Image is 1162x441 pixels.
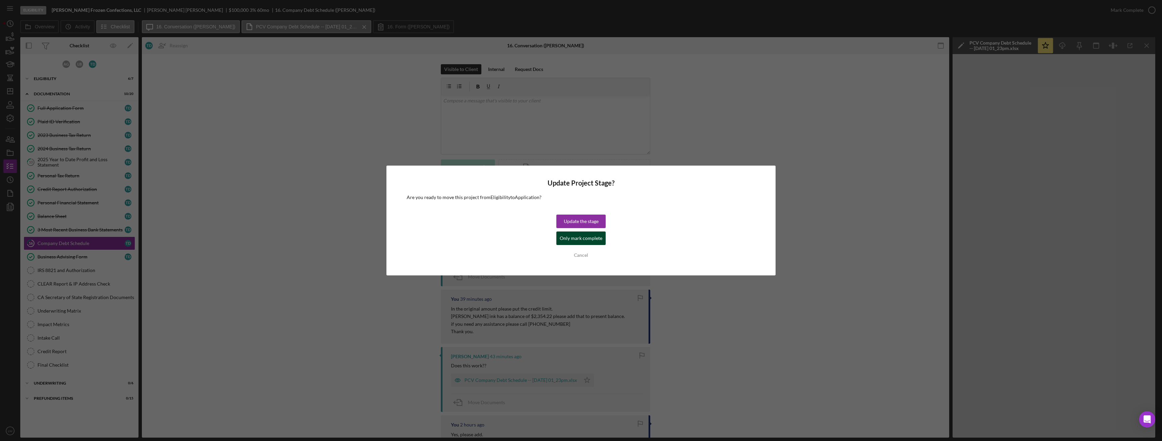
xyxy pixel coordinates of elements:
div: Only mark complete [560,231,602,245]
button: Only mark complete [556,231,606,245]
div: Cancel [574,248,588,262]
div: Open Intercom Messenger [1139,411,1155,427]
h4: Update Project Stage? [407,179,755,187]
button: Cancel [556,248,606,262]
div: Update the stage [564,215,599,228]
p: Are you ready to move this project from Eligibility to Application ? [407,194,755,201]
button: Update the stage [556,215,606,228]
